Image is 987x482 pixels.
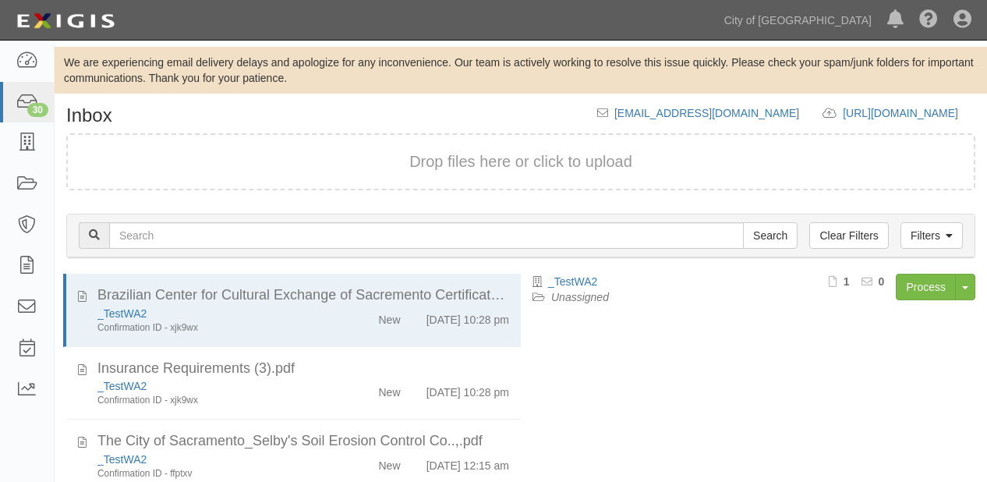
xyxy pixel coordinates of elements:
[27,103,48,117] div: 30
[716,5,879,36] a: City of [GEOGRAPHIC_DATA]
[843,107,975,119] a: [URL][DOMAIN_NAME]
[378,378,400,400] div: New
[109,222,744,249] input: Search
[809,222,888,249] a: Clear Filters
[66,105,112,126] h1: Inbox
[900,222,963,249] a: Filters
[97,306,328,321] div: _TestWA2
[97,467,328,480] div: Confirmation ID - ffptxv
[378,452,400,473] div: New
[55,55,987,86] div: We are experiencing email delivery delays and apologize for any inconvenience. Our team is active...
[97,453,147,466] a: _TestWA2
[614,107,799,119] a: [EMAIL_ADDRESS][DOMAIN_NAME]
[896,274,956,300] a: Process
[919,11,938,30] i: Help Center - Complianz
[879,275,885,288] b: 0
[844,275,850,288] b: 1
[12,7,119,35] img: logo-5460c22ac91f19d4615b14bd174203de0afe785f0fc80cf4dbbc73dc1793850b.png
[743,222,798,249] input: Search
[97,359,509,379] div: Insurance Requirements (3).pdf
[97,307,147,320] a: _TestWA2
[97,285,509,306] div: Brazilian Center for Cultural Exchange of Sacremento Certificate.pdf
[97,380,147,392] a: _TestWA2
[426,306,509,328] div: [DATE] 10:28 pm
[426,452,509,473] div: [DATE] 12:15 am
[97,394,328,407] div: Confirmation ID - xjk9wx
[409,151,632,173] button: Drop files here or click to upload
[378,306,400,328] div: New
[548,275,597,288] a: _TestWA2
[97,378,328,394] div: _TestWA2
[97,321,328,335] div: Confirmation ID - xjk9wx
[97,431,509,452] div: The City of Sacramento_Selby's Soil Erosion Control Co..,.pdf
[551,291,609,303] a: Unassigned
[97,452,328,467] div: _TestWA2
[426,378,509,400] div: [DATE] 10:28 pm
